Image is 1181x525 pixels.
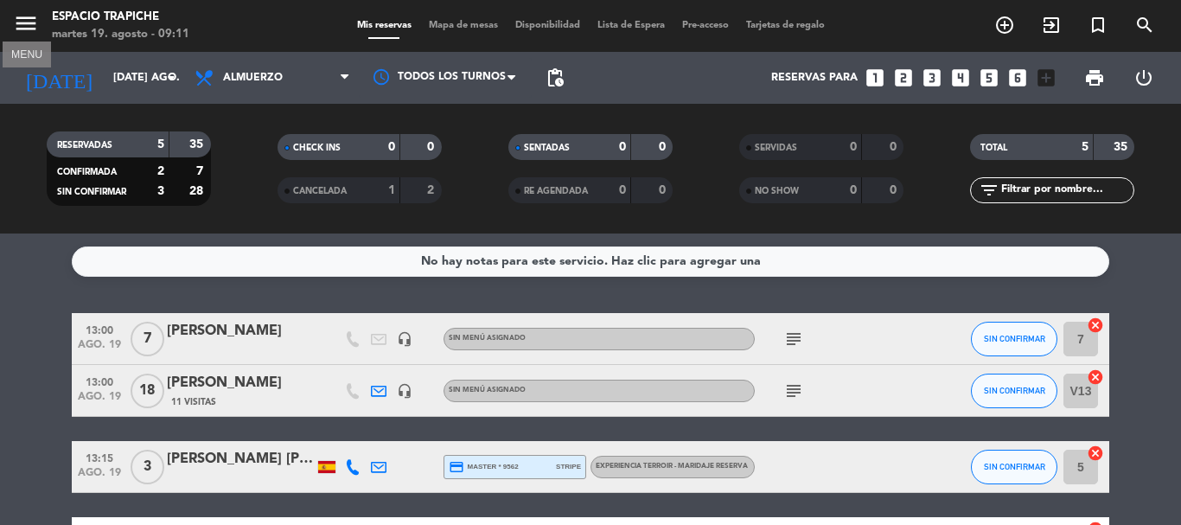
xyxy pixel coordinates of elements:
[388,141,395,153] strong: 0
[589,21,673,30] span: Lista de Espera
[157,165,164,177] strong: 2
[78,339,121,359] span: ago. 19
[1084,67,1105,88] span: print
[348,21,420,30] span: Mis reservas
[1087,317,1104,334] i: cancel
[984,462,1045,471] span: SIN CONFIRMAR
[619,184,626,196] strong: 0
[131,374,164,408] span: 18
[449,459,519,475] span: master * 9562
[864,67,886,89] i: looks_one
[524,144,570,152] span: SENTADAS
[999,181,1133,200] input: Filtrar por nombre...
[890,184,900,196] strong: 0
[979,180,999,201] i: filter_list
[850,141,857,153] strong: 0
[13,10,39,36] i: menu
[189,185,207,197] strong: 28
[293,144,341,152] span: CHECK INS
[1082,141,1088,153] strong: 5
[421,252,761,272] div: No hay notas para este servicio. Haz clic para agregar una
[449,387,526,394] span: Sin menú asignado
[196,165,207,177] strong: 7
[397,331,412,347] i: headset_mic
[971,374,1057,408] button: SIN CONFIRMAR
[13,59,105,97] i: [DATE]
[556,461,581,472] span: stripe
[449,459,464,475] i: credit_card
[52,26,189,43] div: martes 19. agosto - 09:11
[1041,15,1062,35] i: exit_to_app
[1133,67,1154,88] i: power_settings_new
[449,335,526,342] span: Sin menú asignado
[78,319,121,339] span: 13:00
[161,67,182,88] i: arrow_drop_down
[57,141,112,150] span: RESERVADAS
[78,467,121,487] span: ago. 19
[771,72,858,84] span: Reservas para
[57,168,117,176] span: CONFIRMADA
[673,21,737,30] span: Pre-acceso
[659,184,669,196] strong: 0
[971,450,1057,484] button: SIN CONFIRMAR
[783,329,804,349] i: subject
[659,141,669,153] strong: 0
[293,187,347,195] span: CANCELADA
[420,21,507,30] span: Mapa de mesas
[1006,67,1029,89] i: looks_6
[755,187,799,195] span: NO SHOW
[167,372,314,394] div: [PERSON_NAME]
[850,184,857,196] strong: 0
[157,185,164,197] strong: 3
[1114,141,1131,153] strong: 35
[189,138,207,150] strong: 35
[78,371,121,391] span: 13:00
[984,386,1045,395] span: SIN CONFIRMAR
[755,144,797,152] span: SERVIDAS
[171,395,216,409] span: 11 Visitas
[52,9,189,26] div: Espacio Trapiche
[427,184,437,196] strong: 2
[619,141,626,153] strong: 0
[1087,368,1104,386] i: cancel
[78,447,121,467] span: 13:15
[1134,15,1155,35] i: search
[507,21,589,30] span: Disponibilidad
[223,72,283,84] span: Almuerzo
[167,320,314,343] div: [PERSON_NAME]
[157,138,164,150] strong: 5
[949,67,972,89] i: looks_4
[524,187,588,195] span: RE AGENDADA
[1088,15,1108,35] i: turned_in_not
[167,448,314,471] div: [PERSON_NAME] [PERSON_NAME]
[984,334,1045,343] span: SIN CONFIRMAR
[131,322,164,356] span: 7
[131,450,164,484] span: 3
[892,67,915,89] i: looks_two
[57,188,126,196] span: SIN CONFIRMAR
[921,67,943,89] i: looks_3
[783,381,804,401] i: subject
[388,184,395,196] strong: 1
[994,15,1015,35] i: add_circle_outline
[1119,52,1168,104] div: LOG OUT
[971,322,1057,356] button: SIN CONFIRMAR
[890,141,900,153] strong: 0
[1087,445,1104,462] i: cancel
[397,383,412,399] i: headset_mic
[596,463,748,470] span: Experiencia Terroir - Maridaje Reserva
[13,10,39,42] button: menu
[737,21,833,30] span: Tarjetas de regalo
[3,46,51,61] div: MENU
[427,141,437,153] strong: 0
[978,67,1000,89] i: looks_5
[545,67,565,88] span: pending_actions
[1035,67,1057,89] i: add_box
[78,391,121,411] span: ago. 19
[980,144,1007,152] span: TOTAL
